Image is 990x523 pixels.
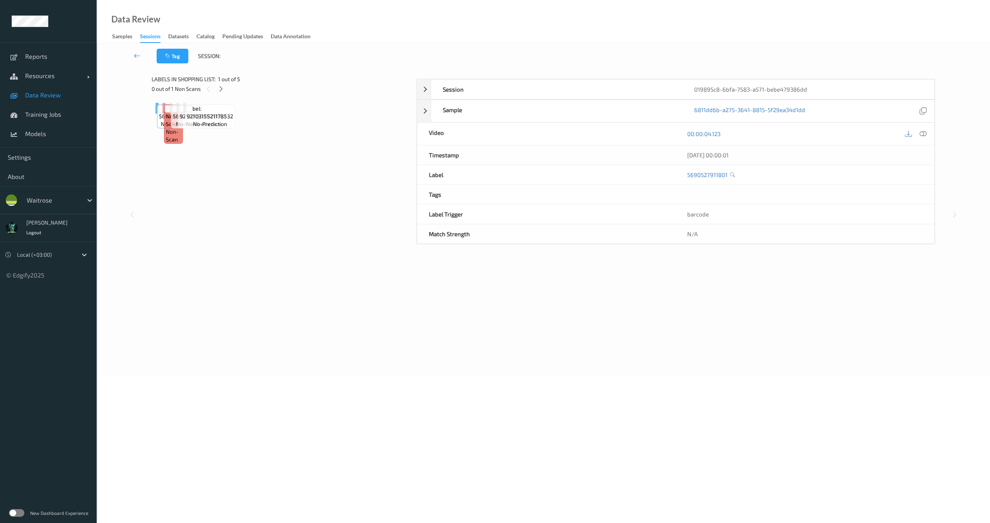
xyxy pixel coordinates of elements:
a: Sessions [140,31,168,43]
a: 6811dd6b-a275-3641-8815-5f29ea34d1dd [694,106,805,116]
div: Data Annotation [271,32,311,42]
a: Samples [112,31,140,42]
span: no-prediction [193,120,227,128]
a: 5690527911801 [687,171,727,179]
div: Sample [431,100,683,122]
div: Session [431,80,683,99]
span: 1 out of 5 [218,75,240,83]
div: Timestamp [417,145,676,165]
div: Match Strength [417,224,676,244]
div: Data Review [111,15,160,23]
div: Label [417,165,676,184]
span: no-prediction [176,120,210,128]
div: Tags [417,185,676,204]
div: 019895c8-6bfa-7583-a571-bebe479386dd [683,80,934,99]
span: non-scan [166,128,181,143]
div: Sessions [140,32,160,43]
span: Label: Non-Scan [166,105,181,128]
div: Label Trigger [417,204,676,224]
div: Sample6811dd6b-a275-3641-8815-5f29ea34d1dd [417,100,935,123]
a: Datasets [168,31,196,42]
div: barcode [676,204,934,224]
button: Tag [157,49,188,63]
span: no-prediction [161,120,195,128]
div: N/A [676,224,934,244]
div: Catalog [196,32,215,42]
a: 00:00:04.123 [687,130,720,138]
a: Data Annotation [271,31,318,42]
div: Samples [112,32,132,42]
a: Catalog [196,31,222,42]
div: Video [417,123,676,145]
div: 0 out of 1 Non Scans [152,84,411,94]
div: Session019895c8-6bfa-7583-a571-bebe479386dd [417,79,935,99]
a: Pending Updates [222,31,271,42]
div: Datasets [168,32,189,42]
div: Pending Updates [222,32,263,42]
div: [DATE] 00:00:01 [687,151,922,159]
span: Session: [198,52,220,60]
span: Labels in shopping list: [152,75,215,83]
span: Label: 9210315521178532 [187,105,233,120]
